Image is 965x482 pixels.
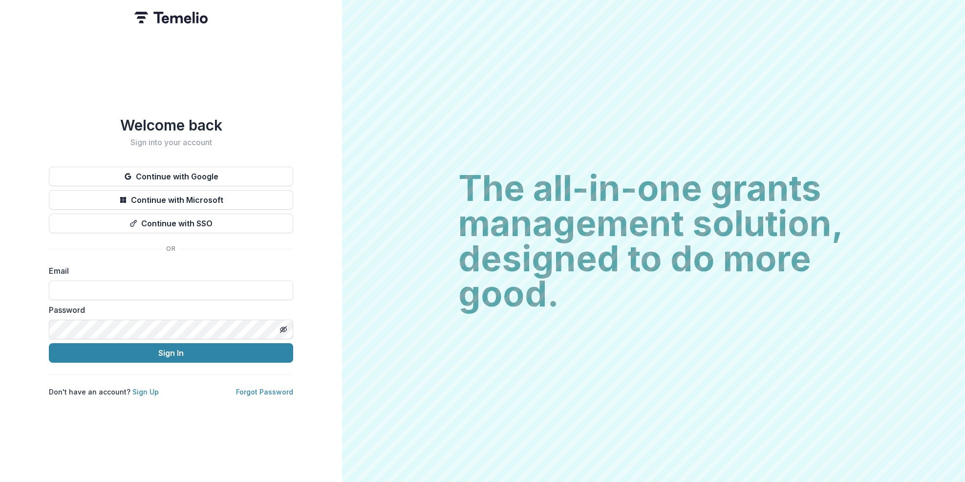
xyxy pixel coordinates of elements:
[236,388,293,396] a: Forgot Password
[134,12,208,23] img: Temelio
[49,343,293,363] button: Sign In
[49,116,293,134] h1: Welcome back
[132,388,159,396] a: Sign Up
[49,214,293,233] button: Continue with SSO
[276,322,291,337] button: Toggle password visibility
[49,167,293,186] button: Continue with Google
[49,138,293,147] h2: Sign into your account
[49,190,293,210] button: Continue with Microsoft
[49,304,287,316] label: Password
[49,387,159,397] p: Don't have an account?
[49,265,287,277] label: Email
